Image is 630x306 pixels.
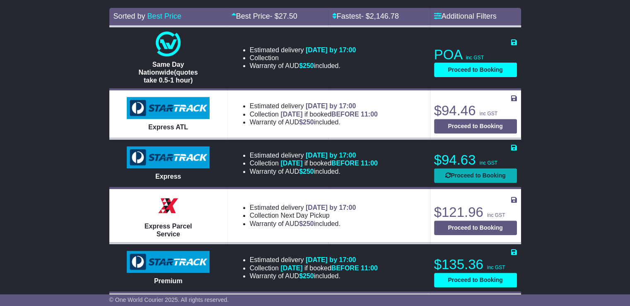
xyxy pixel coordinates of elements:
span: [DATE] by 17:00 [306,46,356,53]
a: Best Price- $27.50 [232,12,297,20]
span: [DATE] by 17:00 [306,204,356,211]
span: [DATE] by 17:00 [306,256,356,263]
span: [DATE] by 17:00 [306,102,356,109]
span: 250 [303,168,314,175]
span: 11:00 [361,265,378,272]
p: $121.96 [434,204,517,221]
span: 11:00 [361,160,378,167]
button: Proceed to Booking [434,63,517,77]
a: Best Price [147,12,181,20]
li: Estimated delivery [250,46,356,54]
span: inc GST [466,55,484,61]
li: Collection [250,159,378,167]
li: Warranty of AUD included. [250,118,378,126]
span: inc GST [487,265,505,270]
li: Collection [250,211,356,219]
p: $94.46 [434,102,517,119]
span: Express ATL [148,124,188,131]
span: 27.50 [279,12,297,20]
span: [DATE] [280,265,302,272]
span: Express Parcel Service [145,223,192,238]
a: Additional Filters [434,12,497,20]
span: inc GST [487,212,505,218]
span: BEFORE [331,265,359,272]
li: Warranty of AUD included. [250,168,378,175]
span: Express [155,173,181,180]
span: 250 [303,119,314,126]
span: 250 [303,272,314,279]
button: Proceed to Booking [434,168,517,183]
span: 250 [303,62,314,69]
span: 11:00 [361,111,378,118]
span: $ [299,272,314,279]
img: StarTrack: Express ATL [127,97,210,119]
span: $ [299,62,314,69]
a: Fastest- $2,146.78 [332,12,399,20]
span: [DATE] [280,160,302,167]
span: - $ [270,12,297,20]
li: Estimated delivery [250,102,378,110]
p: POA [434,46,517,63]
li: Estimated delivery [250,204,356,211]
span: © One World Courier 2025. All rights reserved. [109,296,229,303]
span: 2,146.78 [370,12,399,20]
p: $94.63 [434,152,517,168]
span: Same Day Nationwide(quotes take 0.5-1 hour) [139,61,198,84]
li: Collection [250,264,378,272]
span: 250 [303,220,314,227]
li: Collection [250,54,356,62]
button: Proceed to Booking [434,221,517,235]
span: Next Day Pickup [280,212,329,219]
button: Proceed to Booking [434,119,517,134]
li: Warranty of AUD included. [250,62,356,70]
img: Border Express: Express Parcel Service [156,193,181,218]
span: Sorted by [113,12,145,20]
button: Proceed to Booking [434,273,517,287]
li: Collection [250,110,378,118]
span: Premium [154,277,182,284]
span: - $ [361,12,399,20]
span: BEFORE [331,160,359,167]
span: if booked [280,160,377,167]
img: One World Courier: Same Day Nationwide(quotes take 0.5-1 hour) [156,32,181,56]
span: if booked [280,111,377,118]
span: inc GST [480,160,497,166]
span: [DATE] [280,111,302,118]
li: Warranty of AUD included. [250,220,356,228]
li: Estimated delivery [250,151,378,159]
span: $ [299,119,314,126]
span: $ [299,168,314,175]
p: $135.36 [434,256,517,273]
li: Warranty of AUD included. [250,272,378,280]
img: StarTrack: Express [127,146,210,169]
img: StarTrack: Premium [127,251,210,273]
li: Estimated delivery [250,256,378,264]
span: if booked [280,265,377,272]
span: BEFORE [331,111,359,118]
span: [DATE] by 17:00 [306,152,356,159]
span: inc GST [480,111,497,117]
span: $ [299,220,314,227]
